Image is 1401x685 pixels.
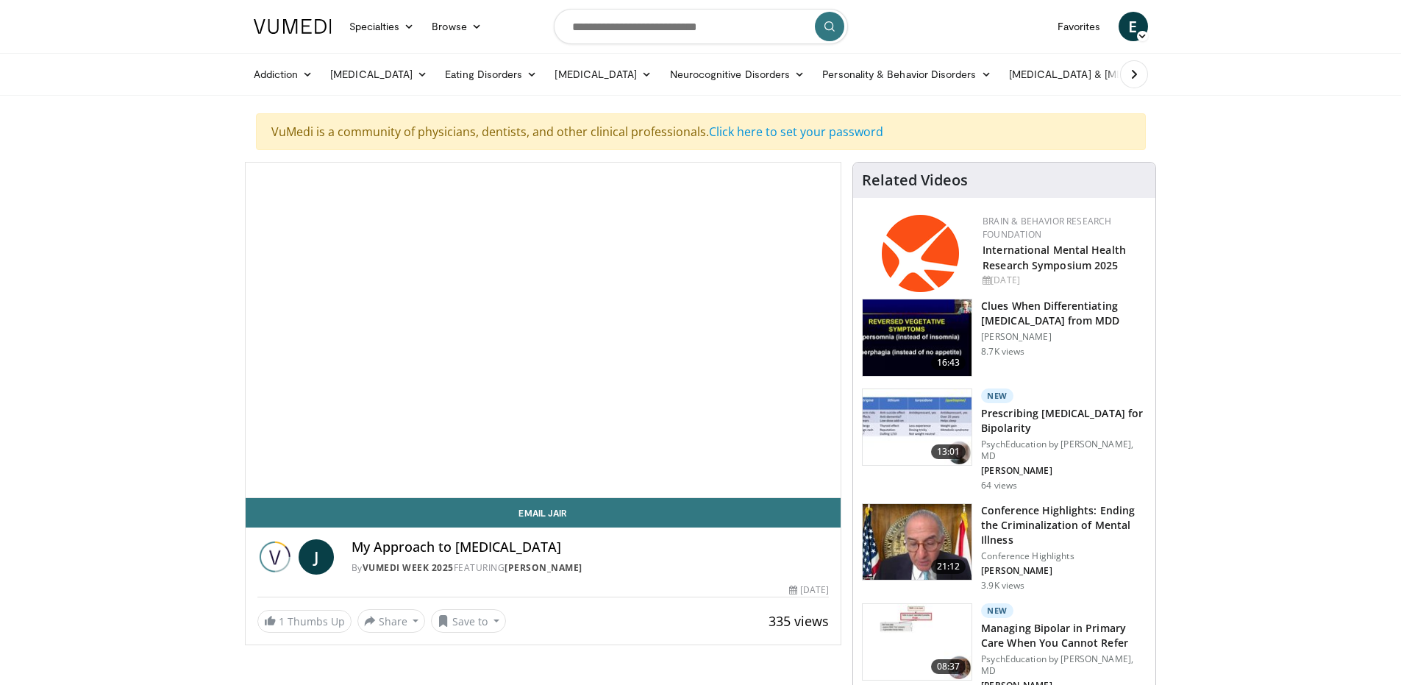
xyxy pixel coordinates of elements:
p: 3.9K views [981,580,1024,592]
a: Neurocognitive Disorders [661,60,814,89]
a: Vumedi Week 2025 [363,561,454,574]
a: Specialties [341,12,424,41]
input: Search topics, interventions [554,9,848,44]
a: Click here to set your password [709,124,883,140]
a: Personality & Behavior Disorders [813,60,999,89]
a: Eating Disorders [436,60,546,89]
a: 13:01 New Prescribing [MEDICAL_DATA] for Bipolarity PsychEducation by [PERSON_NAME], MD [PERSON_N... [862,388,1147,491]
img: 1419e6f0-d69a-482b-b3ae-1573189bf46e.150x105_q85_crop-smart_upscale.jpg [863,504,972,581]
p: 8.7K views [981,346,1024,358]
span: 08:37 [931,659,966,674]
button: Save to [431,609,506,633]
span: 21:12 [931,559,966,574]
h3: Prescribing [MEDICAL_DATA] for Bipolarity [981,406,1147,436]
img: 6bc95fc0-882d-4061-9ebb-ce70b98f0866.png.150x105_q85_autocrop_double_scale_upscale_version-0.2.png [882,215,959,292]
span: 16:43 [931,355,966,370]
a: Browse [423,12,491,41]
h3: Managing Bipolar in Primary Care When You Cannot Refer [981,621,1147,650]
a: Brain & Behavior Research Foundation [983,215,1111,241]
img: a6520382-d332-4ed3-9891-ee688fa49237.150x105_q85_crop-smart_upscale.jpg [863,299,972,376]
div: By FEATURING [352,561,830,575]
a: [MEDICAL_DATA] [546,60,660,89]
a: Addiction [245,60,322,89]
span: 13:01 [931,444,966,459]
p: [PERSON_NAME] [981,331,1147,343]
p: PsychEducation by [PERSON_NAME], MD [981,439,1147,462]
video-js: Video Player [246,163,841,498]
h4: My Approach to [MEDICAL_DATA] [352,539,830,556]
p: 64 views [981,480,1017,491]
span: 335 views [769,612,829,630]
a: International Mental Health Research Symposium 2025 [983,243,1126,272]
img: 93ffff33-031b-405f-9290-bb3092a202dd.150x105_q85_crop-smart_upscale.jpg [863,604,972,681]
a: Email Jair [246,498,841,528]
button: Share [357,609,426,633]
a: 1 Thumbs Up [257,610,352,633]
p: New [981,388,1013,403]
p: [PERSON_NAME] [981,565,1147,577]
a: [MEDICAL_DATA] [321,60,436,89]
h3: Conference Highlights: Ending the Criminalization of Mental Illness [981,503,1147,547]
h3: Clues When Differentiating [MEDICAL_DATA] from MDD [981,299,1147,328]
a: [PERSON_NAME] [505,561,582,574]
div: VuMedi is a community of physicians, dentists, and other clinical professionals. [256,113,1146,150]
img: 3ace6f4c-cfd2-476b-9a95-3a681b2f2231.150x105_q85_crop-smart_upscale.jpg [863,389,972,466]
a: 21:12 Conference Highlights: Ending the Criminalization of Mental Illness Conference Highlights [... [862,503,1147,592]
div: [DATE] [789,583,829,597]
h4: Related Videos [862,171,968,189]
div: [DATE] [983,274,1144,287]
span: 1 [279,614,285,628]
a: E [1119,12,1148,41]
a: Favorites [1049,12,1110,41]
p: PsychEducation by [PERSON_NAME], MD [981,653,1147,677]
a: 16:43 Clues When Differentiating [MEDICAL_DATA] from MDD [PERSON_NAME] 8.7K views [862,299,1147,377]
p: New [981,603,1013,618]
a: J [299,539,334,575]
img: Vumedi Week 2025 [257,539,293,575]
p: [PERSON_NAME] [981,465,1147,477]
img: VuMedi Logo [254,19,332,34]
p: Conference Highlights [981,550,1147,562]
a: [MEDICAL_DATA] & [MEDICAL_DATA] [1000,60,1211,89]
